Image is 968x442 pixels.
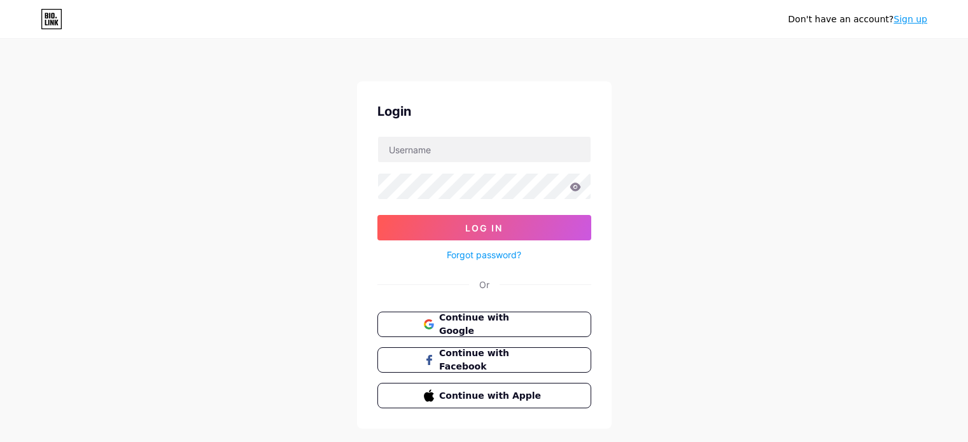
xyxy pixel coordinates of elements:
[439,389,544,403] span: Continue with Apple
[439,347,544,373] span: Continue with Facebook
[465,223,503,233] span: Log In
[378,137,591,162] input: Username
[377,312,591,337] button: Continue with Google
[788,13,927,26] div: Don't have an account?
[479,278,489,291] div: Or
[447,248,521,261] a: Forgot password?
[377,215,591,240] button: Log In
[894,14,927,24] a: Sign up
[439,311,544,338] span: Continue with Google
[377,102,591,121] div: Login
[377,347,591,373] button: Continue with Facebook
[377,383,591,408] button: Continue with Apple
